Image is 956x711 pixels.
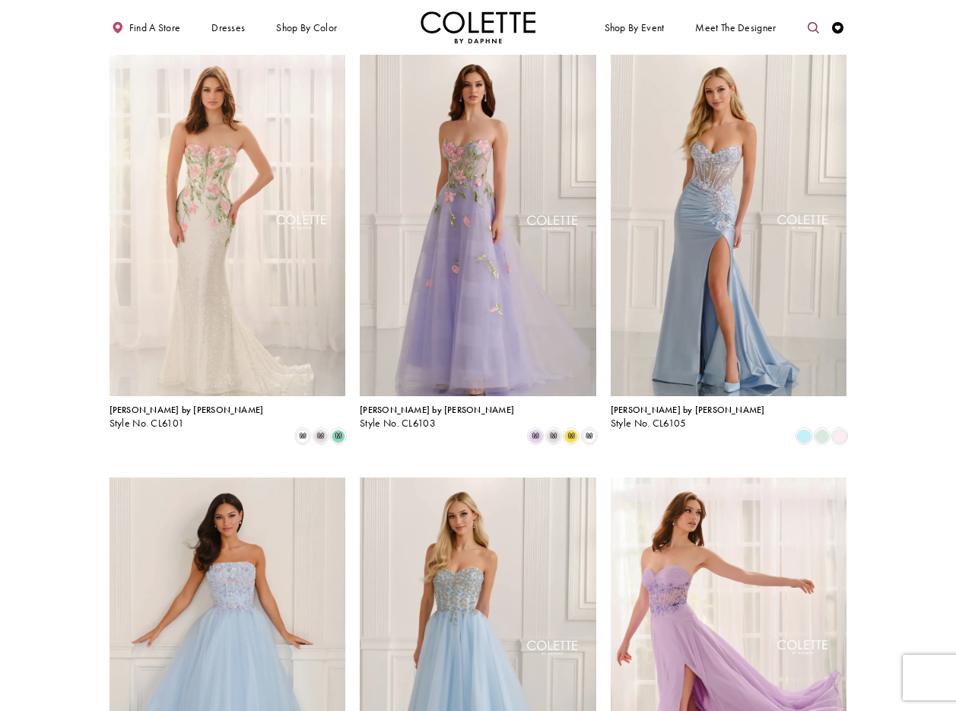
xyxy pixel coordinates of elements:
[421,11,536,43] img: Colette by Daphne
[276,22,337,33] span: Shop by color
[421,11,536,43] a: Visit Home Page
[695,22,776,33] span: Meet the designer
[314,429,328,443] i: Pink/Multi
[611,52,847,396] a: Visit Colette by Daphne Style No. CL6105 Page
[611,404,765,416] span: [PERSON_NAME] by [PERSON_NAME]
[274,11,340,43] span: Shop by color
[110,417,185,430] span: Style No. CL6101
[110,52,346,396] a: Visit Colette by Daphne Style No. CL6101 Page
[605,22,665,33] span: Shop By Event
[360,52,596,396] a: Visit Colette by Daphne Style No. CL6103 Page
[360,417,436,430] span: Style No. CL6103
[815,429,829,443] i: Light Sage
[360,404,514,416] span: [PERSON_NAME] by [PERSON_NAME]
[110,11,183,43] a: Find a store
[693,11,780,43] a: Meet the designer
[547,429,561,443] i: Pink/Multi
[830,11,847,43] a: Check Wishlist
[611,417,687,430] span: Style No. CL6105
[110,405,264,430] div: Colette by Daphne Style No. CL6101
[208,11,248,43] span: Dresses
[583,429,596,443] i: White/Multi
[602,11,667,43] span: Shop By Event
[110,404,264,416] span: [PERSON_NAME] by [PERSON_NAME]
[211,22,245,33] span: Dresses
[611,405,765,430] div: Colette by Daphne Style No. CL6105
[805,11,822,43] a: Toggle search
[360,405,514,430] div: Colette by Daphne Style No. CL6103
[129,22,181,33] span: Find a store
